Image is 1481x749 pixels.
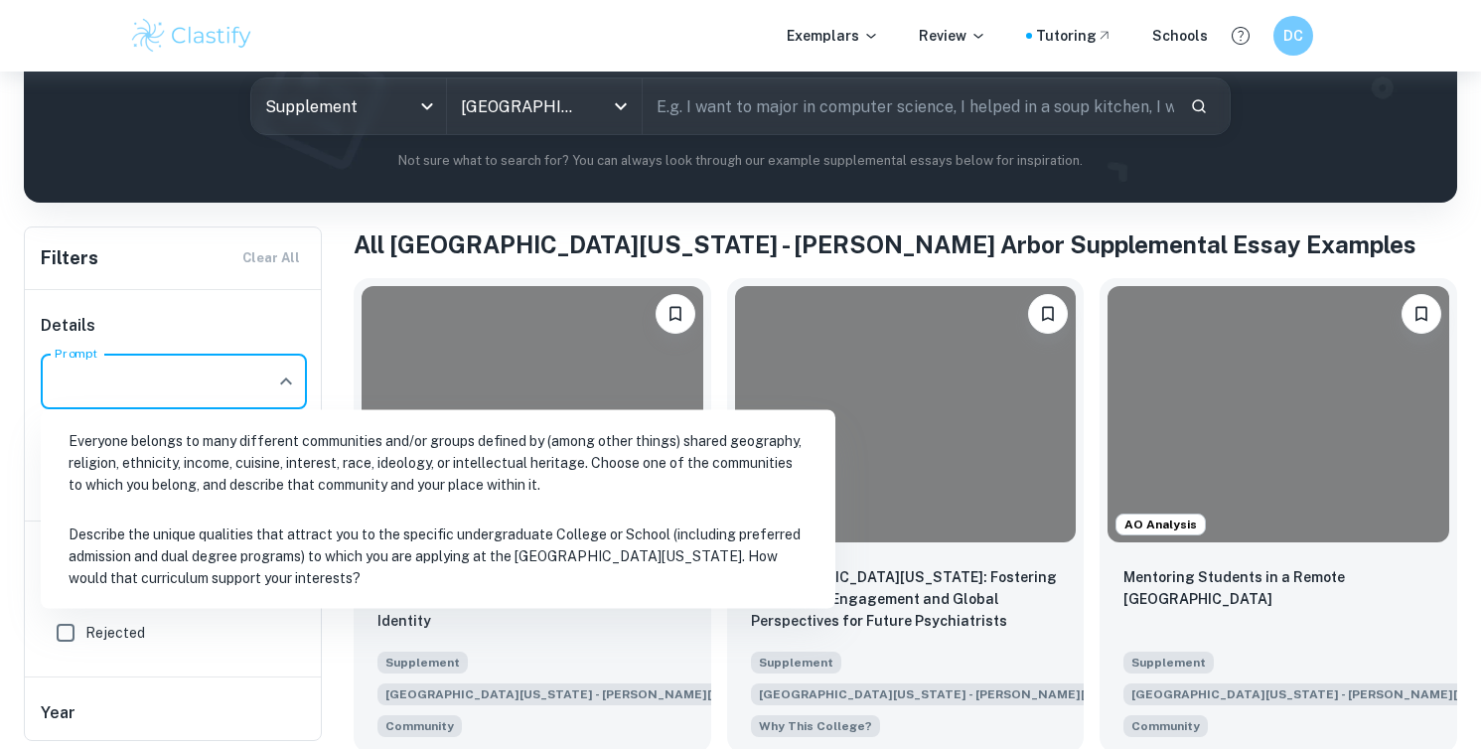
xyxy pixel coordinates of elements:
span: Everyone belongs to many different communities and/or groups defined by (among other things) shar... [1123,713,1208,737]
button: Open [607,92,635,120]
span: Rejected [85,622,145,644]
span: Supplement [751,652,841,674]
button: DC [1273,16,1313,56]
p: Mentoring Students in a Remote Indian Village [1123,566,1433,610]
span: AO Analysis [1116,516,1205,533]
p: Not sure what to search for? You can always look through our example supplemental essays below fo... [40,151,1441,171]
li: Everyone belongs to many different communities and/or groups defined by (among other things) shar... [49,418,827,508]
h6: Year [41,701,307,725]
img: Clastify logo [129,16,255,56]
span: Why This College? [759,717,872,735]
button: Help and Feedback [1224,19,1258,53]
h6: DC [1281,25,1304,47]
button: Bookmark [1402,294,1441,334]
h1: All [GEOGRAPHIC_DATA][US_STATE] - [PERSON_NAME] Arbor Supplemental Essay Examples [354,226,1457,262]
input: E.g. I want to major in computer science, I helped in a soup kitchen, I want to join the debate t... [643,78,1174,134]
span: Everyone belongs to many different communities and/or groups defined by (among other things) shar... [377,713,462,737]
div: Supplement [251,78,446,134]
p: Review [919,25,986,47]
button: Bookmark [1028,294,1068,334]
a: Schools [1152,25,1208,47]
h6: Details [41,314,307,338]
h6: Filters [41,244,98,272]
span: [GEOGRAPHIC_DATA][US_STATE] - [PERSON_NAME][GEOGRAPHIC_DATA] [751,683,1223,705]
span: Supplement [1123,652,1214,674]
span: Community [1131,717,1200,735]
span: [GEOGRAPHIC_DATA][US_STATE] - [PERSON_NAME][GEOGRAPHIC_DATA] [377,683,849,705]
label: Prompt [55,345,98,362]
button: Bookmark [656,294,695,334]
p: Exemplars [787,25,879,47]
button: Close [272,368,300,395]
span: Describe the unique qualities that attract you to the specific undergraduate College or School (i... [751,713,880,737]
button: Search [1182,89,1216,123]
span: Community [385,717,454,735]
p: University of Michigan: Fostering Community Engagement and Global Perspectives for Future Psychia... [751,566,1061,632]
li: Describe the unique qualities that attract you to the specific undergraduate College or School (i... [49,512,827,601]
a: Tutoring [1036,25,1112,47]
span: Supplement [377,652,468,674]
